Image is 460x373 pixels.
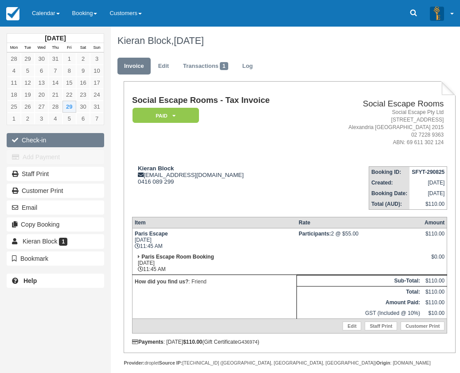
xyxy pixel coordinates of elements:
p: : Friend [135,277,294,286]
a: 12 [21,77,35,89]
a: 23 [76,89,90,101]
th: Total: [296,286,422,297]
a: Kieran Block 1 [7,234,104,248]
a: Paid [132,107,196,124]
a: 30 [76,101,90,113]
span: 1 [220,62,228,70]
th: Booking ID: [369,166,409,177]
td: 2 @ $55.00 [296,228,422,251]
a: 11 [7,77,21,89]
strong: Kieran Block [138,165,174,172]
th: Rate [296,217,422,228]
th: Sat [76,43,90,53]
a: 1 [62,53,76,65]
div: : [DATE] (Gift Certificate ) [132,339,447,345]
a: 2 [21,113,35,125]
span: 1 [59,238,67,246]
a: 29 [62,101,76,113]
a: 20 [35,89,48,101]
h1: Social Escape Rooms - Tax Invoice [132,96,313,105]
td: $110.00 [422,286,447,297]
th: Fri [62,43,76,53]
a: 31 [90,101,104,113]
a: Transactions1 [176,58,235,75]
strong: Source IP: [159,360,183,365]
th: Booking Date: [369,188,409,199]
td: [DATE] 11:45 AM [132,228,296,251]
a: 7 [48,65,62,77]
a: 4 [48,113,62,125]
a: Staff Print [7,167,104,181]
h2: Social Escape Rooms [316,99,444,109]
td: $10.00 [422,308,447,319]
h1: Kieran Block, [117,35,449,46]
a: 29 [21,53,35,65]
small: G436974 [238,339,257,345]
a: 15 [62,77,76,89]
a: Edit [343,322,361,330]
a: 31 [48,53,62,65]
a: 8 [62,65,76,77]
a: 25 [7,101,21,113]
a: 10 [90,65,104,77]
div: [EMAIL_ADDRESS][DOMAIN_NAME] 0416 089 299 [132,165,313,185]
th: Item [132,217,296,228]
a: Customer Print [401,322,444,330]
td: $110.00 [422,297,447,308]
strong: Provider: [124,360,144,365]
a: 17 [90,77,104,89]
td: GST (Included @ 10%) [296,308,422,319]
th: Amount Paid: [296,297,422,308]
div: $110.00 [425,231,444,244]
a: 6 [35,65,48,77]
img: A3 [430,6,444,20]
a: 4 [7,65,21,77]
strong: [DATE] [45,35,66,42]
th: Amount [422,217,447,228]
a: 9 [76,65,90,77]
strong: Paris Escape Room Booking [141,254,214,260]
address: Social Escape Pty Ltd [STREET_ADDRESS] Alexandria [GEOGRAPHIC_DATA] 2015 02 7228 9363 ABN: 69 611... [316,109,444,147]
strong: Paris Escape [135,231,168,237]
td: $110.00 [422,275,447,286]
a: 13 [35,77,48,89]
a: 28 [7,53,21,65]
img: checkfront-main-nav-mini-logo.png [6,7,19,20]
strong: SFYT-290825 [412,169,444,175]
a: 18 [7,89,21,101]
a: 30 [35,53,48,65]
strong: Participants [299,231,331,237]
button: Bookmark [7,251,104,266]
th: Wed [35,43,48,53]
th: Sub-Total: [296,275,422,286]
span: [DATE] [174,35,204,46]
a: 14 [48,77,62,89]
a: 28 [48,101,62,113]
a: 19 [21,89,35,101]
b: Help [23,277,37,284]
a: 7 [90,113,104,125]
a: 3 [35,113,48,125]
button: Copy Booking [7,217,104,232]
a: 16 [76,77,90,89]
th: Sun [90,43,104,53]
a: 2 [76,53,90,65]
a: Edit [152,58,175,75]
strong: Origin [376,360,390,365]
a: Staff Print [365,322,397,330]
a: Help [7,274,104,288]
strong: Payments [132,339,164,345]
strong: $110.00 [183,339,202,345]
a: 1 [7,113,21,125]
a: 27 [35,101,48,113]
a: Log [236,58,260,75]
a: 5 [62,113,76,125]
a: 24 [90,89,104,101]
th: Tue [21,43,35,53]
strong: How did you find us? [135,279,188,285]
th: Mon [7,43,21,53]
a: Customer Print [7,184,104,198]
a: 21 [48,89,62,101]
a: Invoice [117,58,151,75]
button: Check-in [7,133,104,147]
